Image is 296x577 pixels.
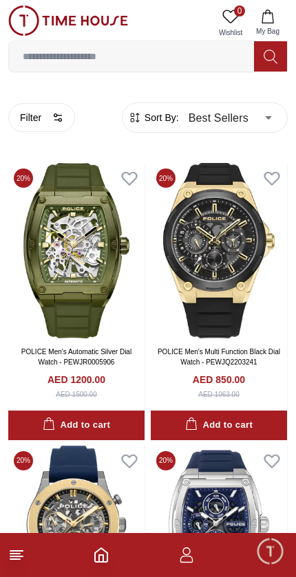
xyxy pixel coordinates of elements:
[43,417,110,433] div: Add to cart
[47,373,105,387] h4: AED 1200.00
[156,168,176,188] span: 20 %
[198,389,240,400] div: AED 1063.00
[151,163,287,338] img: POLICE Men's Multi Function Black Dial Watch - PEWJQ2203241
[248,6,288,41] button: My Bag
[189,559,252,570] span: Conversation
[234,6,245,17] span: 0
[14,353,260,380] div: Timehousecompany
[213,6,248,41] a: 0Wishlist
[1,529,144,575] div: Home
[179,98,282,137] div: Best Sellers
[255,536,286,567] div: Chat Widget
[56,389,97,400] div: AED 1500.00
[156,451,176,470] span: 20 %
[59,559,87,570] span: Home
[185,417,253,433] div: Add to cart
[213,28,248,38] span: Wishlist
[251,26,285,36] span: My Bag
[151,411,287,440] button: Add to cart
[14,451,33,470] span: 20 %
[8,6,128,36] img: ...
[158,348,280,366] a: POLICE Men's Multi Function Black Dial Watch - PEWJQ2203241
[21,348,131,366] a: POLICE Men's Automatic Silver Dial Watch - PEWJR0005906
[193,373,245,387] h4: AED 850.00
[14,387,282,415] div: Find your dream watch—experts ready to assist!
[93,547,109,563] a: Home
[8,103,75,132] button: Filter
[142,111,179,124] span: Sort By:
[128,111,179,124] button: Sort By:
[147,529,295,575] div: Conversation
[8,163,145,338] img: POLICE Men's Automatic Silver Dial Watch - PEWJR0005906
[14,433,282,488] div: Chat with us now
[8,411,145,440] button: Add to cart
[61,451,258,469] span: Chat with us now
[14,168,33,188] span: 20 %
[255,14,282,41] em: Minimize
[15,14,42,42] img: Company logo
